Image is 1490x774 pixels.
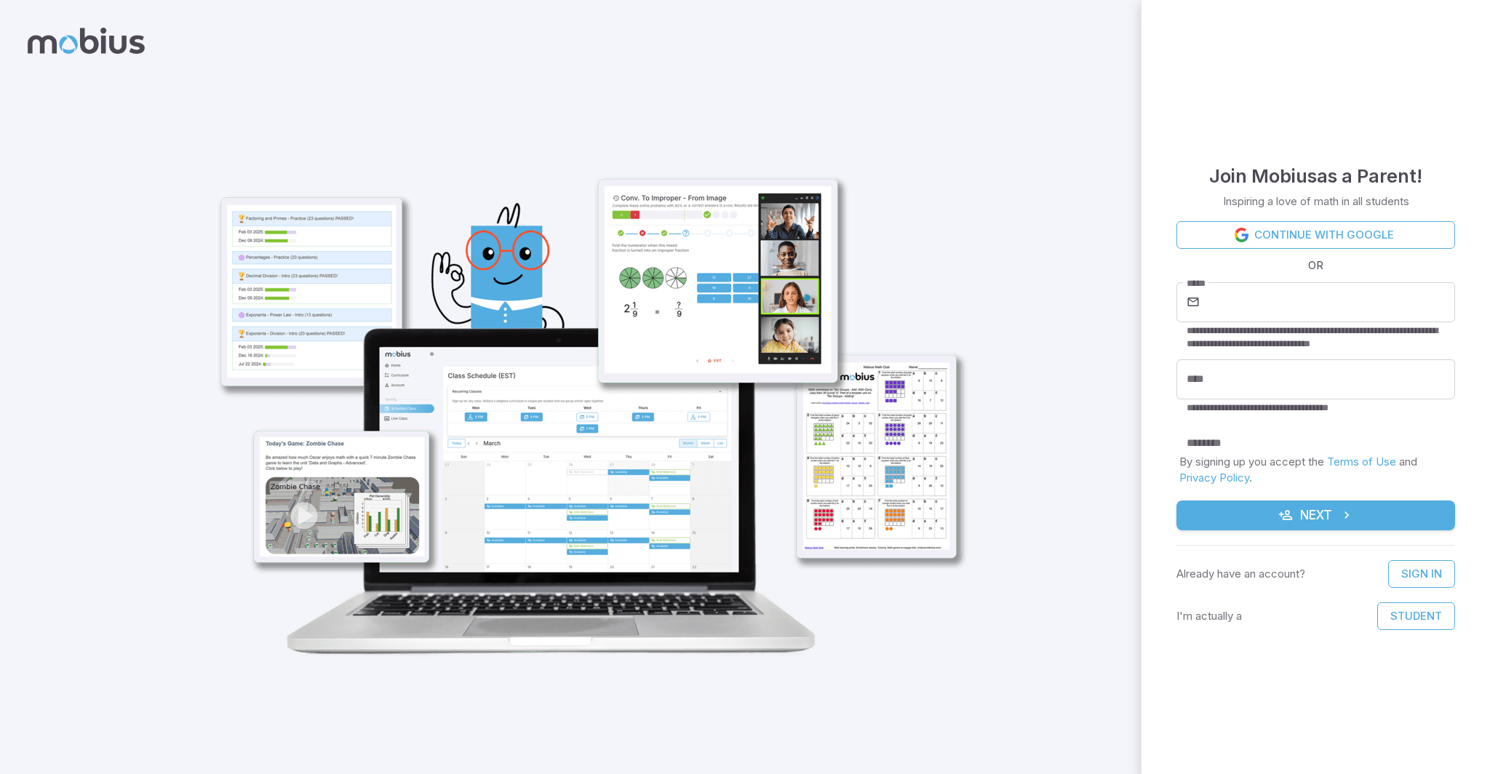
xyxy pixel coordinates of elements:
[1388,560,1455,588] a: Sign In
[1179,471,1249,484] a: Privacy Policy
[1176,500,1455,531] button: Next
[1176,608,1242,624] p: I'm actually a
[1209,161,1422,191] h4: Join Mobius as a Parent !
[180,90,984,679] img: parent_1-illustration
[1223,193,1409,210] p: Inspiring a love of math in all students
[1327,455,1396,468] a: Terms of Use
[1176,221,1455,249] a: Continue with Google
[1179,454,1452,486] p: By signing up you accept the and .
[1176,566,1305,582] p: Already have an account?
[1377,602,1455,630] button: Student
[1304,258,1327,274] span: OR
